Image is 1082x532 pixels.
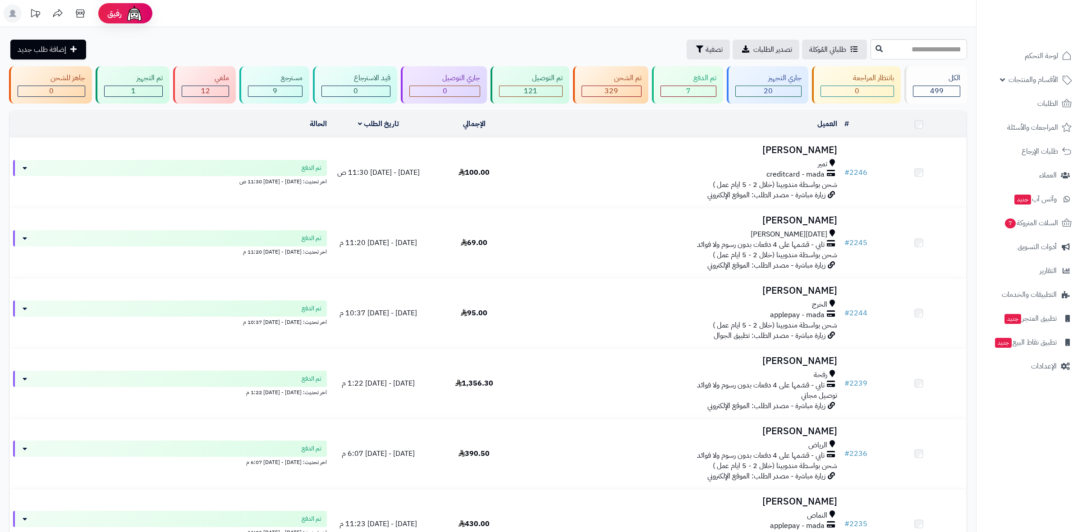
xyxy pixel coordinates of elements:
[821,73,894,83] div: بانتظار المراجعة
[302,514,321,523] span: تم الدفع
[410,86,480,96] div: 0
[733,40,799,59] a: تصدير الطلبات
[182,86,229,96] div: 12
[526,145,837,155] h3: [PERSON_NAME]
[248,86,302,96] div: 9
[714,330,825,341] span: زيارة مباشرة - مصدر الطلب: تطبيق الجوال
[982,308,1077,329] a: تطبيق المتجرجديد
[104,73,163,83] div: تم التجهيز
[1014,195,1031,205] span: جديد
[982,188,1077,210] a: وآتس آبجديد
[125,5,143,23] img: ai-face.png
[812,300,827,310] span: الخرج
[49,86,54,96] span: 0
[337,167,420,178] span: [DATE] - [DATE] 11:30 ص
[844,448,867,459] a: #2236
[903,66,969,104] a: الكل499
[982,284,1077,305] a: التطبيقات والخدمات
[582,86,642,96] div: 329
[982,212,1077,234] a: السلات المتروكة7
[818,159,827,169] span: تمير
[526,286,837,296] h3: [PERSON_NAME]
[443,86,447,96] span: 0
[13,317,327,326] div: اخر تحديث: [DATE] - [DATE] 10:37 م
[171,66,238,104] a: ملغي 12
[13,387,327,396] div: اخر تحديث: [DATE] - [DATE] 1:22 م
[764,86,773,96] span: 20
[1031,360,1057,373] span: الإعدادات
[661,86,716,96] div: 7
[770,310,825,320] span: applepay - mada
[201,86,210,96] span: 12
[913,73,960,83] div: الكل
[461,308,487,318] span: 95.00
[1005,218,1016,228] span: 7
[844,518,849,529] span: #
[844,448,849,459] span: #
[342,448,415,459] span: [DATE] - [DATE] 6:07 م
[844,378,867,389] a: #2239
[273,86,277,96] span: 9
[660,73,716,83] div: تم الدفع
[339,308,417,318] span: [DATE] - [DATE] 10:37 م
[713,250,837,260] span: شحن بواسطة مندوبينا (خلال 2 - 5 ايام عمل )
[1009,73,1058,86] span: الأقسام والمنتجات
[339,237,417,248] span: [DATE] - [DATE] 11:20 م
[582,73,642,83] div: تم الشحن
[463,118,486,129] a: الإجمالي
[526,426,837,437] h3: [PERSON_NAME]
[995,338,1012,348] span: جديد
[94,66,172,104] a: تم التجهيز 1
[248,73,303,83] div: مسترجع
[844,518,867,529] a: #2235
[1022,145,1058,158] span: طلبات الإرجاع
[526,215,837,226] h3: [PERSON_NAME]
[18,86,85,96] div: 0
[844,308,849,318] span: #
[770,521,825,531] span: applepay - mada
[461,237,487,248] span: 69.00
[321,73,391,83] div: قيد الاسترجاع
[697,380,825,391] span: تابي - قسّمها على 4 دفعات بدون رسوم ولا فوائد
[713,320,837,331] span: شحن بواسطة مندوبينا (خلال 2 - 5 ايام عمل )
[844,167,867,178] a: #2246
[735,73,802,83] div: جاري التجهيز
[302,234,321,243] span: تم الدفع
[13,457,327,466] div: اخر تحديث: [DATE] - [DATE] 6:07 م
[310,118,327,129] a: الحالة
[455,378,493,389] span: 1,356.30
[302,374,321,383] span: تم الدفع
[982,93,1077,114] a: الطلبات
[844,378,849,389] span: #
[982,236,1077,258] a: أدوات التسويق
[500,86,562,96] div: 121
[571,66,651,104] a: تم الشحن 329
[1021,24,1073,43] img: logo-2.png
[1037,97,1058,110] span: الطلبات
[697,240,825,250] span: تابي - قسّمها على 4 دفعات بدون رسوم ولا فوائد
[686,86,691,96] span: 7
[809,44,846,55] span: طلباتي المُوكلة
[409,73,480,83] div: جاري التوصيل
[489,66,571,104] a: تم التوصيل 121
[13,176,327,186] div: اخر تحديث: [DATE] - [DATE] 11:30 ص
[302,164,321,173] span: تم الدفع
[1040,264,1057,277] span: التقارير
[131,86,136,96] span: 1
[1002,288,1057,301] span: التطبيقات والخدمات
[844,308,867,318] a: #2244
[855,86,859,96] span: 0
[801,390,837,401] span: توصيل مجاني
[707,471,825,482] span: زيارة مباشرة - مصدر الطلب: الموقع الإلكتروني
[766,169,825,180] span: creditcard - mada
[982,45,1077,67] a: لوحة التحكم
[802,40,867,59] a: طلباتي المُوكلة
[982,141,1077,162] a: طلبات الإرجاع
[18,44,66,55] span: إضافة طلب جديد
[1004,314,1021,324] span: جديد
[1039,169,1057,182] span: العملاء
[105,86,163,96] div: 1
[1018,241,1057,253] span: أدوات التسويق
[707,260,825,271] span: زيارة مباشرة - مصدر الطلب: الموقع الإلكتروني
[605,86,618,96] span: 329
